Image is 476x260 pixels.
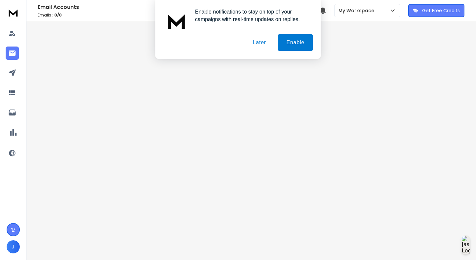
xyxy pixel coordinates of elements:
button: J [7,240,20,253]
img: notification icon [163,8,190,34]
div: Enable notifications to stay on top of your campaigns with real-time updates on replies. [190,8,313,23]
button: Later [244,34,274,51]
button: Enable [278,34,313,51]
